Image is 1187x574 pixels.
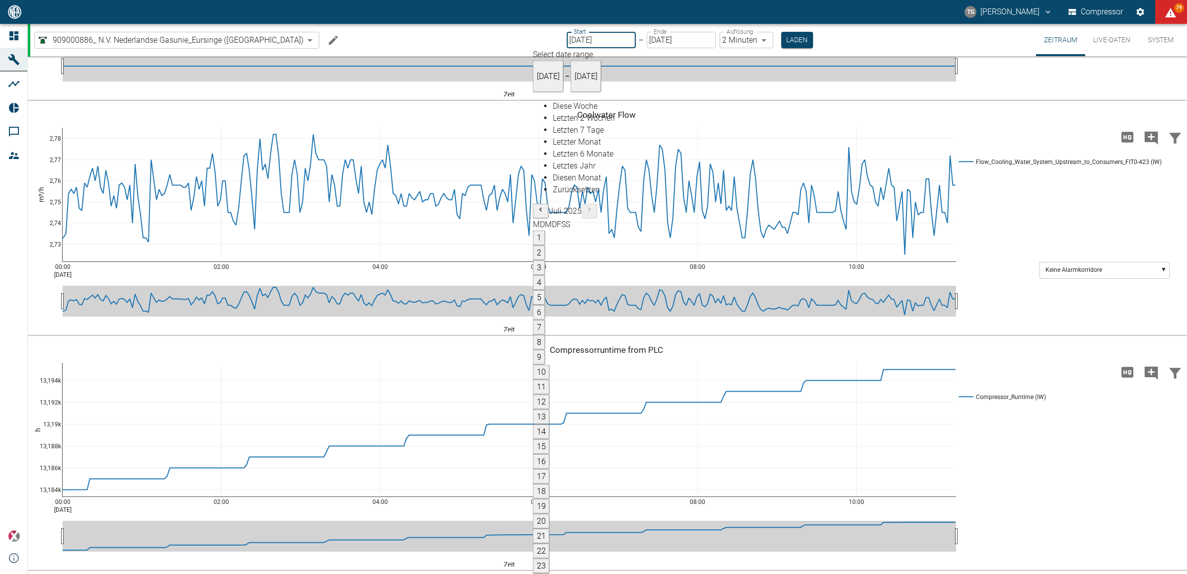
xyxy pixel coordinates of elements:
[533,290,545,305] button: 5
[540,220,545,229] span: Dienstag
[1115,367,1139,376] span: Hohe Auflösung
[1066,3,1125,21] button: Compressor
[533,231,545,246] button: 1
[533,335,545,350] button: 8
[1138,24,1183,56] button: System
[654,27,667,36] label: Ende
[533,469,550,484] button: 17
[553,149,613,159] span: Letzten 6 Monate
[533,275,545,290] button: 4
[533,559,550,574] button: 23
[1045,266,1102,273] text: Keine Alarmkorridore
[1163,359,1187,385] button: Daten filtern
[553,161,595,170] span: Letztes Jahr
[533,246,545,260] button: 2
[533,395,550,410] button: 12
[533,350,545,365] button: 9
[639,34,644,46] p: –
[582,204,597,219] button: Next month
[1139,124,1163,150] button: Kommentar hinzufügen
[533,380,550,395] button: 11
[553,124,615,136] div: Letzten 7 Tage
[575,72,597,81] span: [DATE]
[545,220,552,229] span: Mittwoch
[553,112,615,124] div: Letzten 2 Wochen
[553,100,615,112] div: Diese Woche
[533,439,550,454] button: 15
[552,220,557,229] span: Donnerstag
[533,365,550,380] button: 10
[553,173,601,182] span: Diesen Monat
[553,136,615,148] div: Letzter Monat
[549,206,582,216] span: Juli 2025
[8,530,20,542] img: Xplore Logo
[781,32,813,48] button: Laden
[533,305,545,320] button: 6
[553,172,615,184] div: Diesen Monat
[533,499,550,514] button: 19
[533,260,545,275] button: 3
[727,27,753,36] label: Auflösung
[533,320,545,335] button: 7
[720,32,773,48] div: 2 Minuten
[533,484,550,499] button: 18
[1085,24,1138,56] button: Live-Daten
[533,529,550,544] button: 21
[553,160,615,172] div: Letztes Jahr
[553,184,615,196] div: Zurücksetzen
[571,61,601,92] button: [DATE]
[567,32,636,48] input: DD.MM.YYYY
[647,32,716,48] input: DD.MM.YYYY
[533,514,550,529] button: 20
[963,3,1054,21] button: thomas.gregoir@neuman-esser.com
[553,125,604,135] span: Letzten 7 Tage
[964,6,976,18] div: TG
[561,220,566,229] span: Samstag
[1174,3,1184,13] span: 79
[553,101,597,111] span: Diese Woche
[7,5,22,18] img: logo
[557,220,561,229] span: Freitag
[574,27,586,36] label: Start
[533,220,540,229] span: Montag
[533,410,550,424] button: 13
[533,544,550,559] button: 22
[1036,24,1085,56] button: Zeitraum
[553,113,615,123] span: Letzten 2 Wochen
[37,34,303,46] a: 909000886_ N.V. Nederlandse Gasunie_Eursinge ([GEOGRAPHIC_DATA])
[533,61,564,92] button: [DATE]
[553,137,601,147] span: Letzter Monat
[53,34,303,46] span: 909000886_ N.V. Nederlandse Gasunie_Eursinge ([GEOGRAPHIC_DATA])
[533,424,550,439] button: 14
[533,50,593,59] span: Select date range
[533,454,550,469] button: 16
[553,148,615,160] div: Letzten 6 Monate
[537,72,560,81] span: [DATE]
[1115,132,1139,141] span: Hohe Auflösung
[566,220,570,229] span: Sonntag
[533,204,549,219] button: Previous month
[564,72,571,82] h5: –
[1139,359,1163,385] button: Kommentar hinzufügen
[1131,3,1149,21] button: Einstellungen
[1163,124,1187,150] button: Daten filtern
[323,30,343,50] button: Machine bearbeiten
[553,185,600,194] span: Zurücksetzen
